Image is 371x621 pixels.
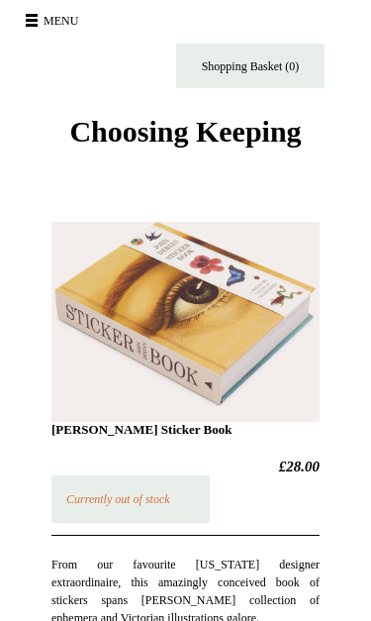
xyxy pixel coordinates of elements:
[69,131,301,145] a: Choosing Keeping
[66,492,170,506] em: Currently out of stock
[51,222,320,422] img: John Derian Sticker Book
[176,44,325,88] a: Shopping Basket (0)
[20,5,90,37] button: Menu
[51,458,320,475] h2: £28.00
[51,257,320,438] h1: [PERSON_NAME] Sticker Book
[69,115,301,148] span: Choosing Keeping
